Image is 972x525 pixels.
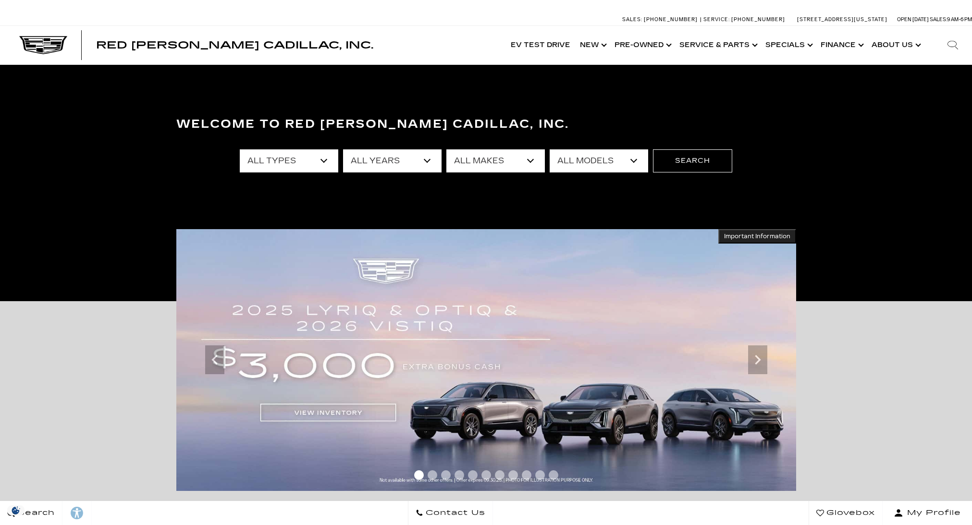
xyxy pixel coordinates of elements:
[423,506,485,520] span: Contact Us
[653,149,732,172] button: Search
[718,229,796,244] button: Important Information
[610,26,675,64] a: Pre-Owned
[549,470,558,480] span: Go to slide 11
[550,149,648,172] select: Filter by model
[575,26,610,64] a: New
[446,149,545,172] select: Filter by make
[506,26,575,64] a: EV Test Drive
[748,345,767,374] div: Next
[824,506,875,520] span: Glovebox
[96,39,373,51] span: Red [PERSON_NAME] Cadillac, Inc.
[508,470,518,480] span: Go to slide 8
[441,470,451,480] span: Go to slide 3
[622,16,642,23] span: Sales:
[797,16,887,23] a: [STREET_ADDRESS][US_STATE]
[761,26,816,64] a: Specials
[468,470,478,480] span: Go to slide 5
[867,26,924,64] a: About Us
[176,229,796,491] img: 2509-September-FOM-2025-cta-bonus-cash
[5,505,27,515] img: Opt-Out Icon
[522,470,531,480] span: Go to slide 9
[408,501,493,525] a: Contact Us
[622,17,700,22] a: Sales: [PHONE_NUMBER]
[5,505,27,515] section: Click to Open Cookie Consent Modal
[816,26,867,64] a: Finance
[205,345,224,374] div: Previous
[96,40,373,50] a: Red [PERSON_NAME] Cadillac, Inc.
[809,501,883,525] a: Glovebox
[703,16,730,23] span: Service:
[455,470,464,480] span: Go to slide 4
[903,506,961,520] span: My Profile
[724,232,790,240] span: Important Information
[675,26,761,64] a: Service & Parts
[240,149,338,172] select: Filter by type
[176,115,796,134] h3: Welcome to Red [PERSON_NAME] Cadillac, Inc.
[495,470,504,480] span: Go to slide 7
[930,16,947,23] span: Sales:
[343,149,442,172] select: Filter by year
[15,506,55,520] span: Search
[414,470,424,480] span: Go to slide 1
[897,16,929,23] span: Open [DATE]
[428,470,437,480] span: Go to slide 2
[700,17,787,22] a: Service: [PHONE_NUMBER]
[731,16,785,23] span: [PHONE_NUMBER]
[19,36,67,54] img: Cadillac Dark Logo with Cadillac White Text
[644,16,698,23] span: [PHONE_NUMBER]
[535,470,545,480] span: Go to slide 10
[883,501,972,525] button: Open user profile menu
[947,16,972,23] span: 9 AM-6 PM
[481,470,491,480] span: Go to slide 6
